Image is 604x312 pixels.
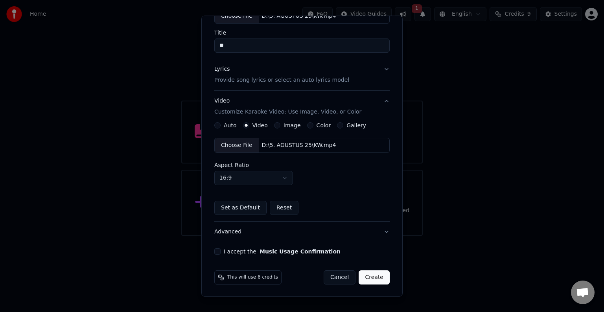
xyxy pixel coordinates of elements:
div: D:\5. AGUSTUS 25\KW.mp4 [259,12,339,20]
p: Provide song lyrics or select an auto lyrics model [214,76,349,84]
p: Customize Karaoke Video: Use Image, Video, or Color [214,108,361,116]
label: Auto [224,123,237,128]
label: I accept the [224,249,341,254]
button: VideoCustomize Karaoke Video: Use Image, Video, or Color [214,91,390,122]
label: Image [284,123,301,128]
button: I accept the [260,249,341,254]
div: Choose File [215,9,259,23]
label: Gallery [346,123,366,128]
label: Aspect Ratio [214,162,390,168]
label: Color [317,123,331,128]
div: Lyrics [214,65,230,73]
button: Reset [270,201,298,215]
div: D:\5. AGUSTUS 25\KW.mp4 [259,141,339,149]
button: Create [359,270,390,284]
div: Video [214,97,361,116]
button: Advanced [214,222,390,242]
div: Choose File [215,138,259,152]
button: Cancel [324,270,355,284]
button: Set as Default [214,201,267,215]
span: This will use 6 credits [227,274,278,281]
div: VideoCustomize Karaoke Video: Use Image, Video, or Color [214,122,390,221]
button: LyricsProvide song lyrics or select an auto lyrics model [214,59,390,90]
label: Video [252,123,268,128]
label: Title [214,30,390,35]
